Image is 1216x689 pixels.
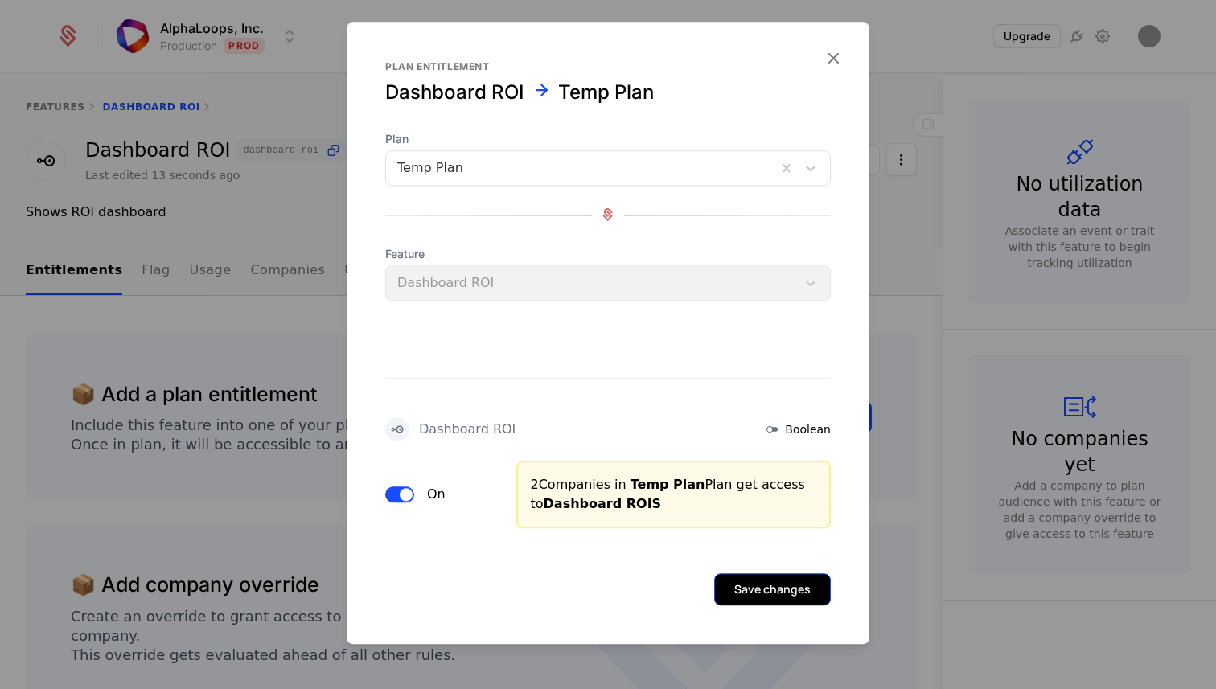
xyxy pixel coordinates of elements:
[385,246,831,262] span: Feature
[544,496,662,511] span: Dashboard ROIS
[531,475,817,514] div: 2 Companies in Plan get access to
[427,485,446,504] label: On
[631,477,705,492] span: Temp Plan
[385,131,831,147] span: Plan
[419,423,516,436] div: Dashboard ROI
[714,573,831,605] button: Save changes
[385,60,831,73] div: Plan entitlement
[785,421,831,437] span: Boolean
[385,80,524,105] div: Dashboard ROI
[558,80,654,105] div: Temp Plan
